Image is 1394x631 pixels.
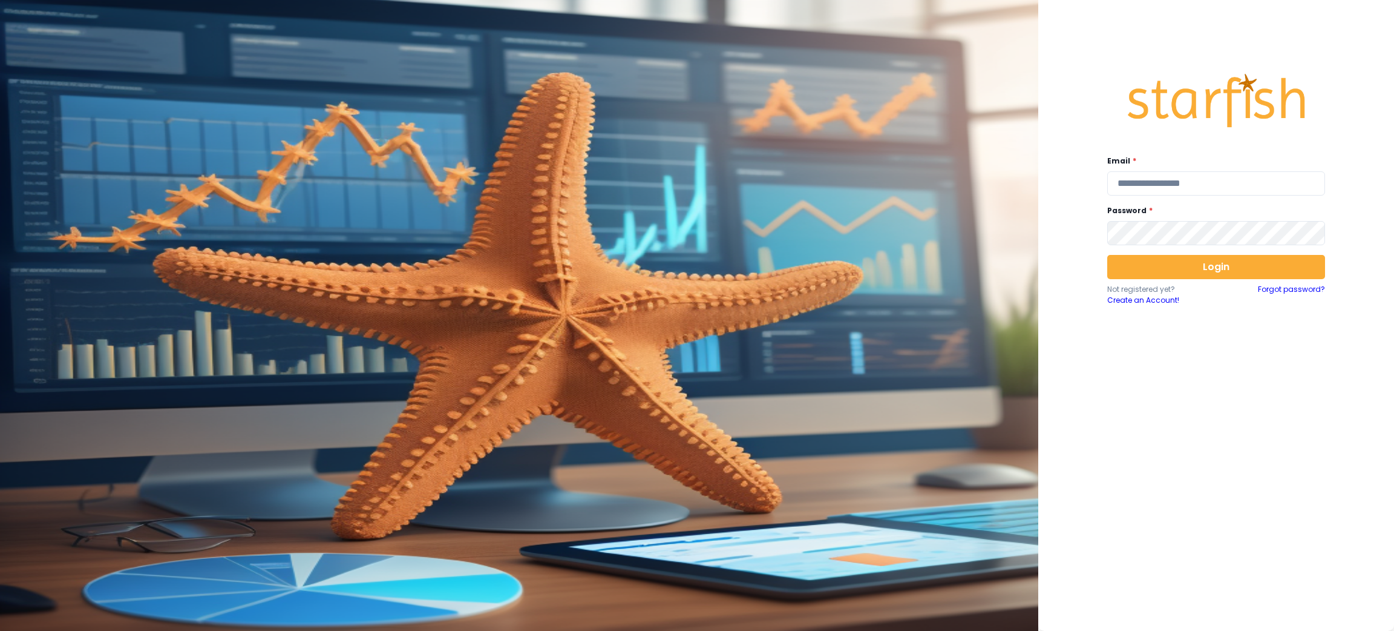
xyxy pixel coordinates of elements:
[1107,255,1325,279] button: Login
[1258,284,1325,306] a: Forgot password?
[1107,284,1216,295] p: Not registered yet?
[1125,62,1307,139] img: Logo.42cb71d561138c82c4ab.png
[1107,205,1318,216] label: Password
[1107,156,1318,167] label: Email
[1107,295,1216,306] a: Create an Account!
